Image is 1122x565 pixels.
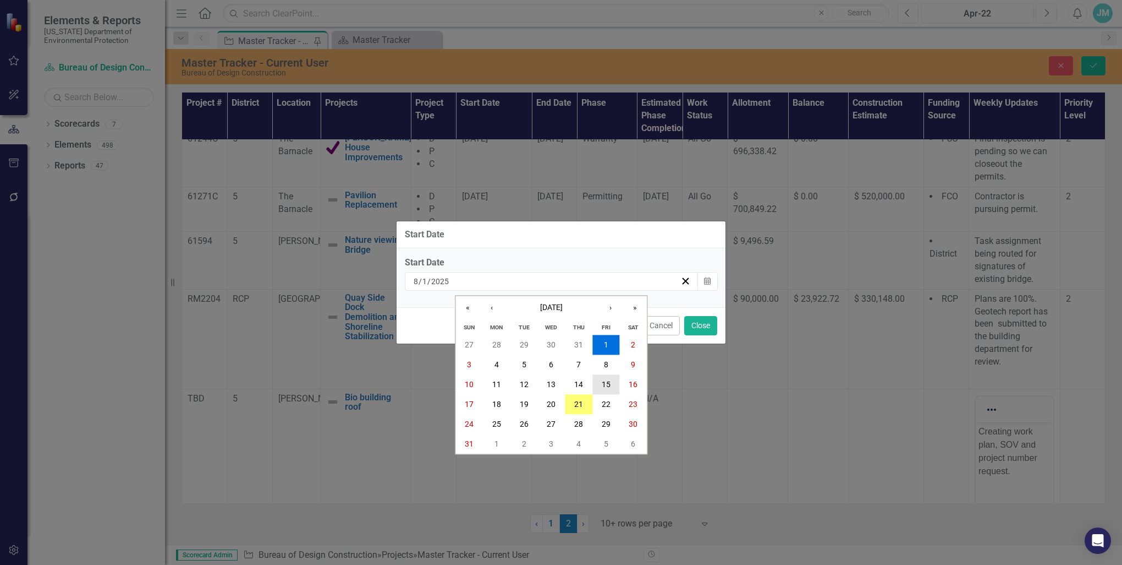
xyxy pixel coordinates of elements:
button: « [455,296,480,320]
span: / [419,276,422,286]
abbr: August 1, 2025 [604,340,608,349]
button: August 7, 2025 [565,355,592,374]
abbr: August 18, 2025 [492,400,501,409]
button: August 27, 2025 [538,414,565,434]
button: August 20, 2025 [538,394,565,414]
abbr: Friday [602,324,610,331]
abbr: August 15, 2025 [602,380,610,389]
span: [DATE] [540,303,563,312]
input: dd [422,276,427,287]
abbr: July 27, 2025 [465,340,474,349]
abbr: Sunday [464,324,475,331]
abbr: August 27, 2025 [547,420,555,428]
abbr: August 12, 2025 [520,380,529,389]
abbr: September 5, 2025 [604,439,608,448]
abbr: August 19, 2025 [520,400,529,409]
abbr: Saturday [628,324,639,331]
div: Start Date [405,230,444,240]
input: mm [413,276,419,287]
abbr: August 25, 2025 [492,420,501,428]
button: August 6, 2025 [538,355,565,374]
button: August 31, 2025 [455,434,483,454]
abbr: August 28, 2025 [574,420,583,428]
button: August 11, 2025 [483,374,510,394]
abbr: August 11, 2025 [492,380,501,389]
button: August 17, 2025 [455,394,483,414]
button: August 1, 2025 [592,335,620,355]
button: September 4, 2025 [565,434,592,454]
abbr: August 14, 2025 [574,380,583,389]
button: August 4, 2025 [483,355,510,374]
abbr: August 2, 2025 [631,340,635,349]
button: August 19, 2025 [510,394,538,414]
button: August 26, 2025 [510,414,538,434]
abbr: August 9, 2025 [631,360,635,369]
button: July 27, 2025 [455,335,483,355]
button: August 10, 2025 [455,374,483,394]
abbr: August 30, 2025 [629,420,637,428]
button: August 5, 2025 [510,355,538,374]
abbr: August 6, 2025 [549,360,553,369]
abbr: August 22, 2025 [602,400,610,409]
abbr: August 24, 2025 [465,420,474,428]
abbr: September 1, 2025 [494,439,499,448]
button: August 2, 2025 [620,335,647,355]
abbr: Tuesday [519,324,530,331]
button: July 28, 2025 [483,335,510,355]
abbr: September 6, 2025 [631,439,635,448]
abbr: August 3, 2025 [467,360,471,369]
abbr: Thursday [573,324,585,331]
abbr: August 13, 2025 [547,380,555,389]
abbr: August 23, 2025 [629,400,637,409]
abbr: Monday [490,324,503,331]
abbr: August 16, 2025 [629,380,637,389]
abbr: August 4, 2025 [494,360,499,369]
button: August 25, 2025 [483,414,510,434]
button: September 6, 2025 [620,434,647,454]
button: August 3, 2025 [455,355,483,374]
button: August 23, 2025 [620,394,647,414]
button: August 12, 2025 [510,374,538,394]
abbr: Wednesday [545,324,557,331]
button: July 31, 2025 [565,335,592,355]
button: August 21, 2025 [565,394,592,414]
button: » [623,296,647,320]
button: August 13, 2025 [538,374,565,394]
button: September 1, 2025 [483,434,510,454]
div: Start Date [405,257,717,269]
abbr: August 8, 2025 [604,360,608,369]
abbr: July 29, 2025 [520,340,529,349]
button: August 9, 2025 [620,355,647,374]
button: August 29, 2025 [592,414,620,434]
button: July 29, 2025 [510,335,538,355]
button: August 30, 2025 [620,414,647,434]
abbr: August 17, 2025 [465,400,474,409]
abbr: August 5, 2025 [522,360,526,369]
abbr: August 21, 2025 [574,400,583,409]
button: September 3, 2025 [538,434,565,454]
abbr: September 2, 2025 [522,439,526,448]
p: Creating work plan, SOV and project number request. [3,3,75,56]
button: September 5, 2025 [592,434,620,454]
button: August 24, 2025 [455,414,483,434]
abbr: September 3, 2025 [549,439,553,448]
abbr: July 28, 2025 [492,340,501,349]
abbr: August 10, 2025 [465,380,474,389]
abbr: August 26, 2025 [520,420,529,428]
abbr: July 31, 2025 [574,340,583,349]
abbr: September 4, 2025 [576,439,581,448]
div: Open Intercom Messenger [1085,528,1111,554]
button: Close [684,316,717,335]
button: August 15, 2025 [592,374,620,394]
button: September 2, 2025 [510,434,538,454]
button: › [598,296,623,320]
button: August 28, 2025 [565,414,592,434]
abbr: August 29, 2025 [602,420,610,428]
abbr: August 31, 2025 [465,439,474,448]
button: [DATE] [504,296,598,320]
span: / [427,276,431,286]
abbr: August 20, 2025 [547,400,555,409]
button: August 14, 2025 [565,374,592,394]
button: August 22, 2025 [592,394,620,414]
button: July 30, 2025 [538,335,565,355]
